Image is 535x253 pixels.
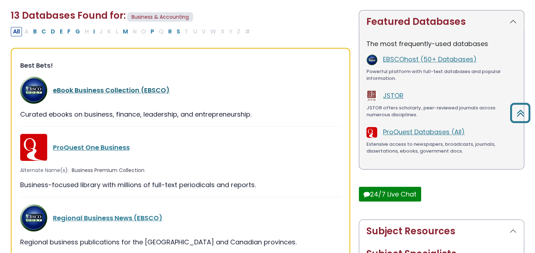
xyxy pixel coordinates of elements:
[366,68,517,82] div: Powerful platform with full-text databases and popular information.
[58,27,65,36] button: Filter Results E
[127,12,193,22] span: Business & Accounting
[166,27,174,36] button: Filter Results R
[11,9,126,22] span: 13 Databases Found for:
[20,180,341,190] div: Business-focused library with millions of full-text periodicals and reports.
[359,10,524,33] button: Featured Databases
[31,27,39,36] button: Filter Results B
[383,55,477,64] a: EBSCOhost (50+ Databases)
[72,167,144,174] span: Business Premium Collection
[20,167,69,174] span: Alternate Name(s):
[148,27,156,36] button: Filter Results P
[359,220,524,243] button: Subject Resources
[383,127,465,136] a: ProQuest Databases (All)
[174,27,182,36] button: Filter Results S
[53,213,162,222] a: Regional Business News (EBSCO)
[20,62,341,69] h3: Best Bets!
[507,106,533,119] a: Back to Top
[20,109,341,119] div: Curated ebooks on business, finance, leadership, and entrepreneurship.
[366,141,517,155] div: Extensive access to newspapers, broadcasts, journals, dissertations, ebooks, government docs.
[383,91,404,100] a: JSTOR
[11,27,253,36] div: Alpha-list to filter by first letter of database name
[359,187,421,202] button: 24/7 Live Chat
[73,27,82,36] button: Filter Results G
[49,27,57,36] button: Filter Results D
[53,143,130,152] a: ProQuest One Business
[65,27,73,36] button: Filter Results F
[20,237,341,247] div: Regional business publications for the [GEOGRAPHIC_DATA] and Canadian provinces.
[91,27,97,36] button: Filter Results I
[53,86,170,95] a: eBook Business Collection (EBSCO)
[121,27,130,36] button: Filter Results M
[39,27,48,36] button: Filter Results C
[366,104,517,118] div: JSTOR offers scholarly, peer-reviewed journals across numerous disciplines.
[11,27,22,36] button: All
[366,39,517,49] p: The most frequently-used databases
